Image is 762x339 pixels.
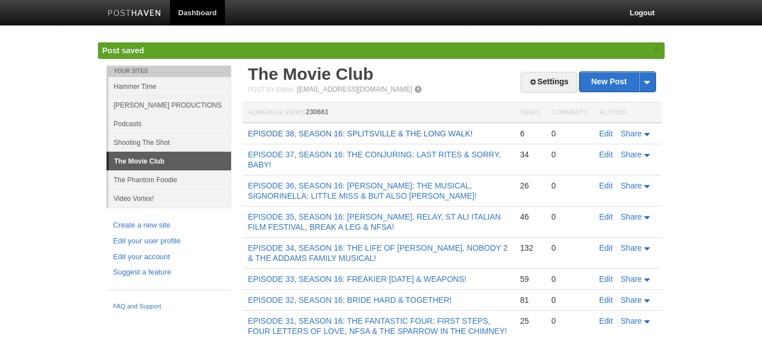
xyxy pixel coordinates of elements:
div: 0 [551,212,588,222]
th: Views [514,102,546,123]
div: 0 [551,274,588,284]
div: 132 [520,243,540,253]
a: EPISODE 33, SEASON 16: FREAKIER [DATE] & WEAPONS! [248,274,467,284]
a: Shooting The Shot [108,133,231,152]
div: 0 [551,181,588,191]
a: Video Vortex! [108,189,231,208]
a: [PERSON_NAME] PRODUCTIONS [108,96,231,114]
a: New Post [580,72,655,92]
a: Suggest a feature [113,267,224,278]
a: Edit [599,316,613,325]
span: Share [621,181,642,190]
span: Share [621,295,642,304]
a: EPISODE 37, SEASON 16: THE CONJURING: LAST RITES & SORRY, BABY! [248,150,501,169]
a: EPISODE 38, SEASON 16: SPLITSVILLE & THE LONG WALK! [248,129,473,138]
span: Share [621,274,642,284]
div: 46 [520,212,540,222]
span: 230661 [306,108,329,116]
a: EPISODE 34, SEASON 16: THE LIFE OF [PERSON_NAME], NOBODY 2 & THE ADDAMS FAMILY MUSICAL! [248,243,508,263]
a: Edit your user profile [113,235,224,247]
div: 26 [520,181,540,191]
a: EPISODE 31, SEASON 16: THE FANTASTIC FOUR: FIRST STEPS, FOUR LETTERS OF LOVE, NFSA & THE SPARROW ... [248,316,507,336]
a: Hammer Time [108,77,231,96]
th: Actions [594,102,662,123]
a: Edit [599,212,613,221]
th: Homepage Views [242,102,514,123]
div: 25 [520,316,540,326]
a: Edit [599,243,613,252]
div: 0 [551,243,588,253]
div: 0 [551,295,588,305]
div: 34 [520,149,540,160]
span: Share [621,129,642,138]
div: 0 [551,128,588,139]
a: Podcasts [108,114,231,133]
a: Edit [599,295,613,304]
a: Edit [599,150,613,159]
a: Settings [521,72,577,93]
a: FAQ and Support [113,302,224,312]
span: Post by Email [248,86,295,93]
span: Share [621,212,642,221]
a: Create a new site [113,220,224,231]
th: Comments [546,102,593,123]
a: Edit [599,181,613,190]
a: × [652,42,662,57]
div: 59 [520,274,540,284]
a: Edit [599,129,613,138]
a: The Phantom Foodie [108,170,231,189]
a: EPISODE 36, SEASON 16: [PERSON_NAME]: THE MUSICAL, SIGNORINELLA: LITTLE MISS & BUT ALSO [PERSON_N... [248,181,477,200]
div: 81 [520,295,540,305]
img: Posthaven-bar [108,10,161,18]
span: Share [621,316,642,325]
a: EPISODE 35, SEASON 16: [PERSON_NAME], RELAY, ST ALI ITALIAN FILM FESTIVAL, BREAK A LEG & NFSA! [248,212,501,231]
div: 0 [551,316,588,326]
div: 0 [551,149,588,160]
div: 6 [520,128,540,139]
a: The Movie Club [109,152,231,170]
a: Edit your account [113,251,224,263]
li: Your Sites [107,66,231,77]
span: Share [621,243,642,252]
a: The Movie Club [248,65,374,83]
span: Post saved [103,46,144,55]
a: Edit [599,274,613,284]
a: [EMAIL_ADDRESS][DOMAIN_NAME] [297,85,412,93]
span: Share [621,150,642,159]
a: EPISODE 32, SEASON 16: BRIDE HARD & TOGETHER! [248,295,452,304]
